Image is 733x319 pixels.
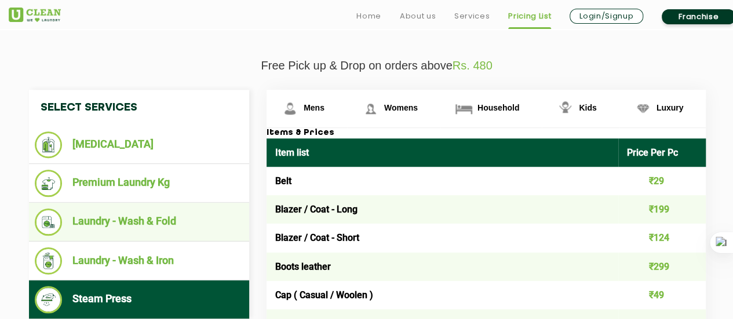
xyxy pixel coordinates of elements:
[618,252,706,281] td: ₹299
[35,286,62,313] img: Steam Press
[618,223,706,252] td: ₹124
[618,195,706,223] td: ₹199
[35,131,243,158] li: [MEDICAL_DATA]
[35,247,62,274] img: Laundry - Wash & Iron
[280,98,300,119] img: Mens
[267,281,618,309] td: Cap ( Casual / Woolen )
[267,252,618,281] td: Boots leather
[267,195,618,223] td: Blazer / Coat - Long
[657,103,684,112] span: Luxury
[477,103,519,112] span: Household
[304,103,324,112] span: Mens
[360,98,381,119] img: Womens
[35,170,243,197] li: Premium Laundry Kg
[267,223,618,252] td: Blazer / Coat - Short
[618,281,706,309] td: ₹49
[454,98,474,119] img: Household
[267,138,618,167] th: Item list
[35,208,243,236] li: Laundry - Wash & Fold
[29,90,249,126] h4: Select Services
[508,9,551,23] a: Pricing List
[35,170,62,197] img: Premium Laundry Kg
[633,98,653,119] img: Luxury
[35,247,243,274] li: Laundry - Wash & Iron
[618,138,706,167] th: Price Per Pc
[453,59,493,72] span: Rs. 480
[384,103,418,112] span: Womens
[454,9,490,23] a: Services
[555,98,575,119] img: Kids
[267,167,618,195] td: Belt
[618,167,706,195] td: ₹29
[35,286,243,313] li: Steam Press
[400,9,436,23] a: About us
[9,8,61,22] img: UClean Laundry and Dry Cleaning
[356,9,381,23] a: Home
[570,9,643,24] a: Login/Signup
[35,131,62,158] img: Dry Cleaning
[267,128,706,138] h3: Items & Prices
[35,208,62,236] img: Laundry - Wash & Fold
[579,103,596,112] span: Kids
